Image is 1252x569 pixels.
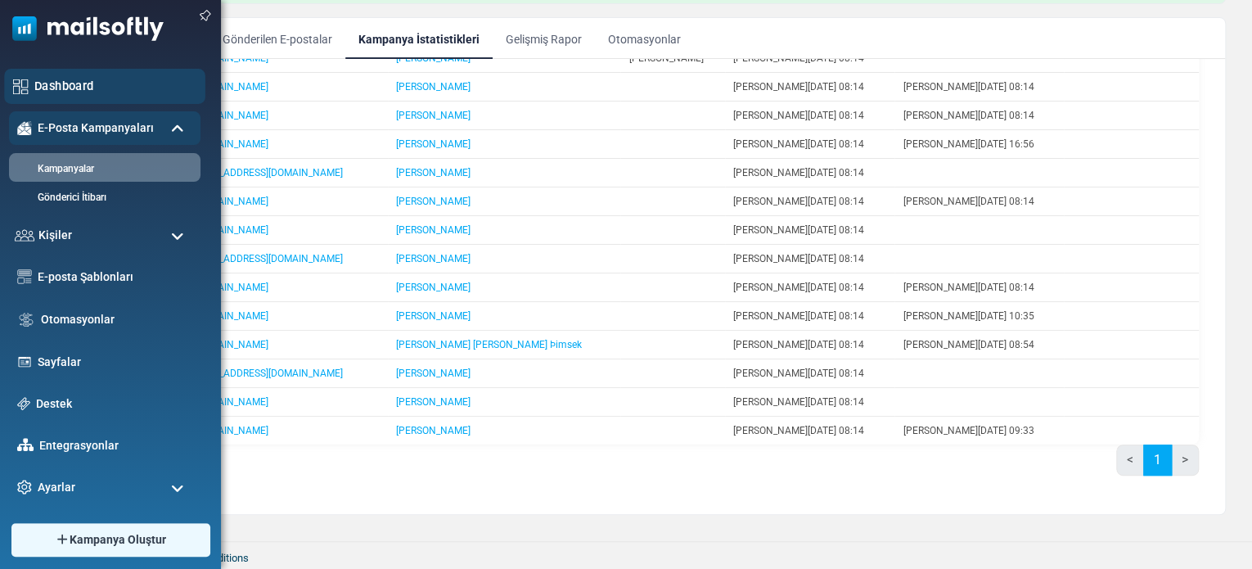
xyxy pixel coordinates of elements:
[38,227,72,244] span: Kişiler
[725,130,894,159] td: [PERSON_NAME][DATE] 08:14
[396,253,471,264] a: [PERSON_NAME]
[396,81,471,93] a: [PERSON_NAME]
[115,368,343,379] a: [PERSON_NAME][EMAIL_ADDRESS][DOMAIN_NAME]
[34,77,196,95] a: Dashboard
[396,425,471,436] a: [PERSON_NAME]
[17,269,32,284] img: email-templates-icon.svg
[725,359,894,388] td: [PERSON_NAME][DATE] 08:14
[39,437,192,454] a: Entegrasyonlar
[115,167,343,178] a: [PERSON_NAME][EMAIL_ADDRESS][DOMAIN_NAME]
[725,245,894,273] td: [PERSON_NAME][DATE] 08:14
[894,331,1064,359] td: [PERSON_NAME][DATE] 08:54
[115,253,343,264] a: [PERSON_NAME][EMAIL_ADDRESS][DOMAIN_NAME]
[36,395,192,413] a: Destek
[13,79,29,94] img: dashboard-icon.svg
[38,354,192,371] a: Sayfalar
[38,120,154,137] span: E-Posta Kampanyaları
[1116,445,1199,489] nav: Page
[894,187,1064,216] td: [PERSON_NAME][DATE] 08:14
[396,282,471,293] a: [PERSON_NAME]
[396,196,471,207] a: [PERSON_NAME]
[17,121,32,135] img: campaigns-icon-active.png
[725,417,894,445] td: [PERSON_NAME][DATE] 08:14
[396,167,471,178] a: [PERSON_NAME]
[396,310,471,322] a: [PERSON_NAME]
[725,216,894,245] td: [PERSON_NAME][DATE] 08:14
[15,229,34,241] img: contacts-icon.svg
[17,354,32,369] img: landing_pages.svg
[345,18,493,59] a: Kampanya İstatistikleri
[396,368,471,379] a: [PERSON_NAME]
[209,18,345,59] a: Gönderilen E-postalar
[396,339,582,350] a: [PERSON_NAME] [PERSON_NAME] Þimsek
[17,310,35,329] img: workflow.svg
[396,396,471,408] a: [PERSON_NAME]
[17,480,32,494] img: settings-icon.svg
[894,273,1064,302] td: [PERSON_NAME][DATE] 08:14
[493,18,595,59] a: Gelişmiş Rapor
[1143,445,1172,476] a: 1
[725,187,894,216] td: [PERSON_NAME][DATE] 08:14
[894,417,1064,445] td: [PERSON_NAME][DATE] 09:33
[38,479,75,496] span: Ayarlar
[396,138,471,150] a: [PERSON_NAME]
[725,273,894,302] td: [PERSON_NAME][DATE] 08:14
[725,331,894,359] td: [PERSON_NAME][DATE] 08:14
[396,110,471,121] a: [PERSON_NAME]
[725,159,894,187] td: [PERSON_NAME][DATE] 08:14
[38,269,192,286] a: E-posta Şablonları
[595,18,694,59] a: Otomasyonlar
[894,73,1064,102] td: [PERSON_NAME][DATE] 08:14
[725,302,894,331] td: [PERSON_NAME][DATE] 08:14
[894,302,1064,331] td: [PERSON_NAME][DATE] 10:35
[17,397,30,410] img: support-icon.svg
[725,73,894,102] td: [PERSON_NAME][DATE] 08:14
[9,161,196,176] a: Kampanyalar
[725,388,894,417] td: [PERSON_NAME][DATE] 08:14
[894,130,1064,159] td: [PERSON_NAME][DATE] 16:56
[396,224,471,236] a: [PERSON_NAME]
[9,190,196,205] a: Gönderici İtibarı
[41,311,192,328] a: Otomasyonlar
[70,531,166,549] span: Kampanya Oluştur
[725,102,894,130] td: [PERSON_NAME][DATE] 08:14
[894,102,1064,130] td: [PERSON_NAME][DATE] 08:14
